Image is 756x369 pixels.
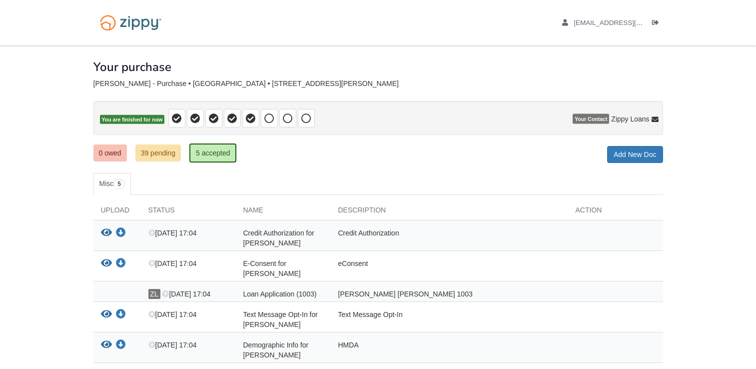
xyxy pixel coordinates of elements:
span: You are finished for now [100,115,165,124]
span: [DATE] 17:04 [148,259,197,267]
span: Demographic Info for [PERSON_NAME] [243,341,309,359]
button: View Credit Authorization for Nicole Richards [101,228,112,238]
div: eConsent [331,258,568,278]
a: edit profile [562,19,689,29]
div: [PERSON_NAME] [PERSON_NAME] 1003 [331,289,568,299]
a: Log out [652,19,663,29]
img: Logo [93,10,168,35]
span: Loan Application (1003) [243,290,317,298]
div: Text Message Opt-In [331,309,568,329]
div: Upload [93,205,141,220]
div: Status [141,205,236,220]
a: Download E-Consent for Nicole Richards [116,260,126,268]
a: 5 accepted [189,143,237,162]
div: HMDA [331,340,568,360]
a: Download Demographic Info for Nicole Richards [116,341,126,349]
div: Name [236,205,331,220]
div: Description [331,205,568,220]
div: Credit Authorization [331,228,568,248]
span: [DATE] 17:04 [162,290,210,298]
a: Add New Doc [607,146,663,163]
span: Text Message Opt-In for [PERSON_NAME] [243,310,318,328]
span: [DATE] 17:04 [148,310,197,318]
div: [PERSON_NAME] - Purchase • [GEOGRAPHIC_DATA] • [STREET_ADDRESS][PERSON_NAME] [93,79,663,88]
button: View Text Message Opt-In for Nicole Richards [101,309,112,320]
span: ZL [148,289,160,299]
button: View Demographic Info for Nicole Richards [101,340,112,350]
span: nrichards983@yahoo.com [574,19,688,26]
a: Misc [93,173,131,195]
a: Download Text Message Opt-In for Nicole Richards [116,311,126,319]
a: 0 owed [93,144,127,161]
h1: Your purchase [93,60,171,73]
span: Credit Authorization for [PERSON_NAME] [243,229,314,247]
a: Download Credit Authorization for Nicole Richards [116,229,126,237]
span: Zippy Loans [611,114,649,124]
span: E-Consent for [PERSON_NAME] [243,259,301,277]
span: [DATE] 17:04 [148,341,197,349]
span: 5 [113,179,125,189]
a: 39 pending [135,144,181,161]
div: Action [568,205,663,220]
span: [DATE] 17:04 [148,229,197,237]
button: View E-Consent for Nicole Richards [101,258,112,269]
span: Your Contact [573,114,609,124]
